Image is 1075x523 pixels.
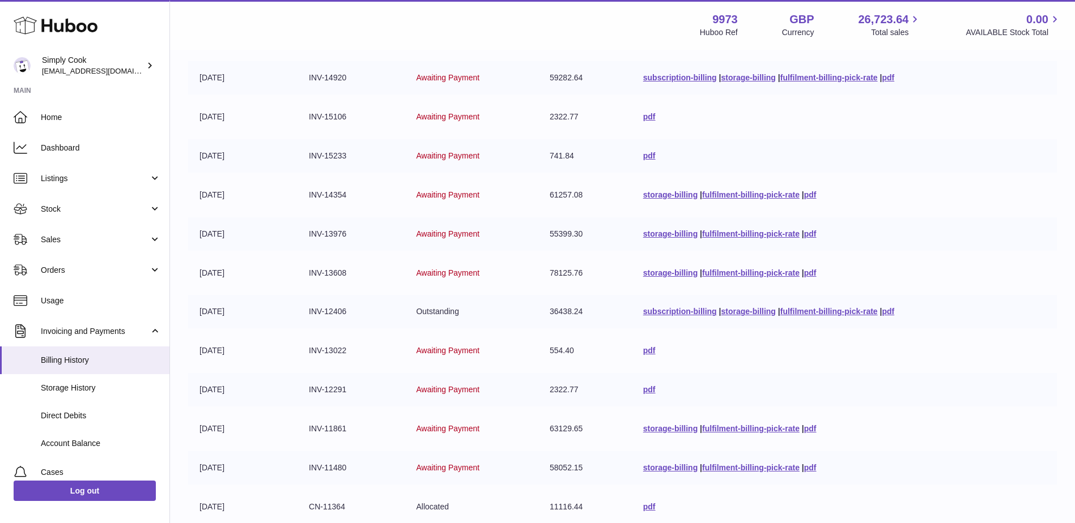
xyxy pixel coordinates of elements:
[41,234,149,245] span: Sales
[416,151,479,160] span: Awaiting Payment
[41,265,149,276] span: Orders
[298,139,405,173] td: INV-15233
[882,73,894,82] a: pdf
[643,112,656,121] a: pdf
[782,27,814,38] div: Currency
[41,467,161,478] span: Cases
[41,173,149,184] span: Listings
[41,355,161,366] span: Billing History
[966,27,1061,38] span: AVAILABLE Stock Total
[700,424,702,433] span: |
[780,73,878,82] a: fulfilment-billing-pick-rate
[538,61,632,95] td: 59282.64
[538,295,632,328] td: 36438.24
[538,178,632,212] td: 61257.08
[643,307,717,316] a: subscription-billing
[298,61,405,95] td: INV-14920
[643,424,698,433] a: storage-billing
[538,217,632,251] td: 55399.30
[858,12,908,27] span: 26,723.64
[41,410,161,421] span: Direct Debits
[188,217,298,251] td: [DATE]
[702,268,800,277] a: fulfilment-billing-pick-rate
[643,73,717,82] a: subscription-billing
[721,307,775,316] a: storage-billing
[188,100,298,134] td: [DATE]
[643,190,698,199] a: storage-billing
[41,438,161,449] span: Account Balance
[41,383,161,393] span: Storage History
[643,346,656,355] a: pdf
[802,463,804,472] span: |
[880,73,882,82] span: |
[538,334,632,367] td: 554.40
[702,424,800,433] a: fulfilment-billing-pick-rate
[188,178,298,212] td: [DATE]
[42,66,167,75] span: [EMAIL_ADDRESS][DOMAIN_NAME]
[721,73,775,82] a: storage-billing
[298,178,405,212] td: INV-14354
[702,190,800,199] a: fulfilment-billing-pick-rate
[778,73,780,82] span: |
[778,307,780,316] span: |
[802,424,804,433] span: |
[42,55,144,76] div: Simply Cook
[700,268,702,277] span: |
[188,295,298,328] td: [DATE]
[802,229,804,238] span: |
[780,307,878,316] a: fulfilment-billing-pick-rate
[700,190,702,199] span: |
[538,256,632,290] td: 78125.76
[298,373,405,406] td: INV-12291
[538,412,632,445] td: 63129.65
[298,334,405,367] td: INV-13022
[538,373,632,406] td: 2322.77
[804,229,817,238] a: pdf
[700,27,738,38] div: Huboo Ref
[416,190,479,199] span: Awaiting Payment
[41,204,149,215] span: Stock
[643,385,656,394] a: pdf
[416,463,479,472] span: Awaiting Payment
[41,112,161,123] span: Home
[416,424,479,433] span: Awaiting Payment
[188,61,298,95] td: [DATE]
[871,27,921,38] span: Total sales
[858,12,921,38] a: 26,723.64 Total sales
[416,385,479,394] span: Awaiting Payment
[188,139,298,173] td: [DATE]
[41,295,161,306] span: Usage
[416,229,479,238] span: Awaiting Payment
[298,100,405,134] td: INV-15106
[789,12,814,27] strong: GBP
[643,463,698,472] a: storage-billing
[188,334,298,367] td: [DATE]
[416,73,479,82] span: Awaiting Payment
[712,12,738,27] strong: 9973
[643,268,698,277] a: storage-billing
[702,229,800,238] a: fulfilment-billing-pick-rate
[700,463,702,472] span: |
[416,112,479,121] span: Awaiting Payment
[719,73,721,82] span: |
[804,424,817,433] a: pdf
[416,307,459,316] span: Outstanding
[804,463,817,472] a: pdf
[188,412,298,445] td: [DATE]
[188,256,298,290] td: [DATE]
[298,295,405,328] td: INV-12406
[416,502,449,511] span: Allocated
[802,268,804,277] span: |
[298,217,405,251] td: INV-13976
[802,190,804,199] span: |
[188,451,298,485] td: [DATE]
[14,57,31,74] img: internalAdmin-9973@internal.huboo.com
[538,451,632,485] td: 58052.15
[416,268,479,277] span: Awaiting Payment
[804,268,817,277] a: pdf
[804,190,817,199] a: pdf
[298,451,405,485] td: INV-11480
[538,100,632,134] td: 2322.77
[188,373,298,406] td: [DATE]
[1026,12,1048,27] span: 0.00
